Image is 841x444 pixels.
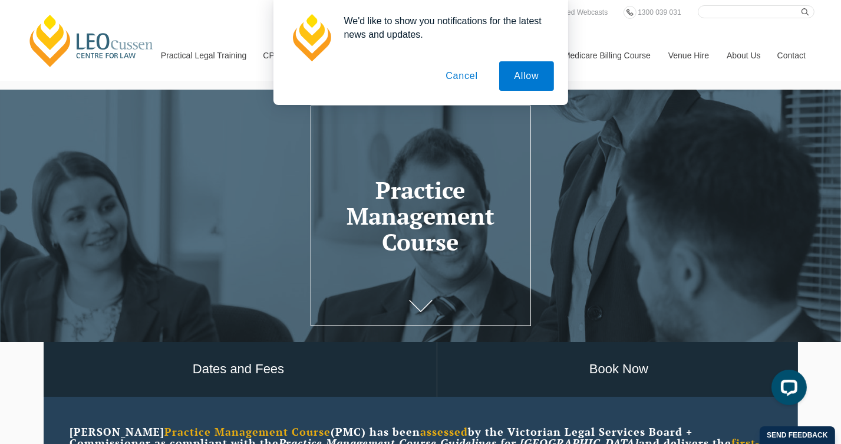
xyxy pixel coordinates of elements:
a: Book Now [437,342,801,397]
button: Cancel [431,61,493,91]
button: Allow [499,61,553,91]
strong: Practice Management Course [165,425,331,439]
iframe: LiveChat chat widget [762,365,812,415]
img: notification icon [288,14,335,61]
a: Dates and Fees [41,342,437,397]
div: We'd like to show you notifications for the latest news and updates. [335,14,554,41]
h1: Practice Management Course [319,177,522,255]
strong: assessed [421,425,469,439]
